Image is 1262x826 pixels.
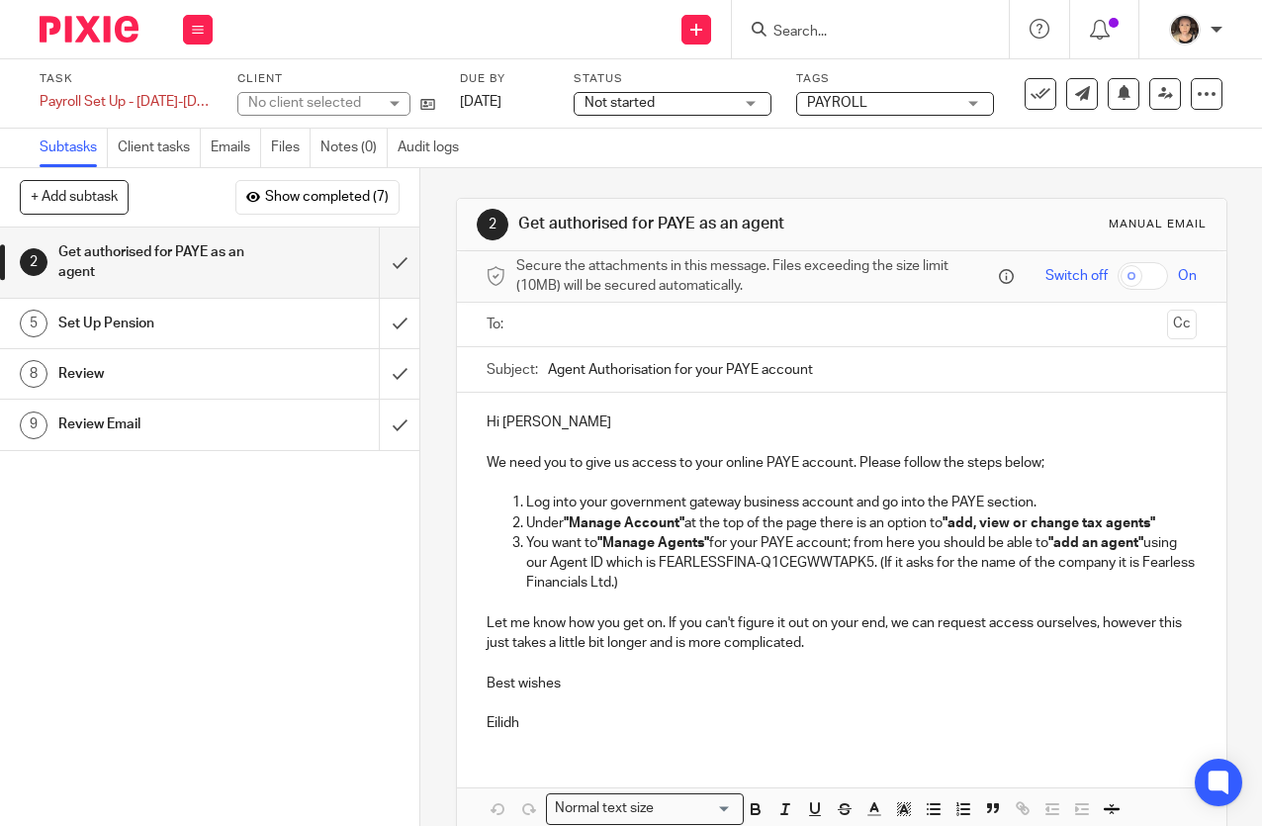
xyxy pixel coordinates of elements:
[477,209,508,240] div: 2
[40,92,213,112] div: Payroll Set Up - [DATE]-[DATE]
[487,413,1197,432] p: Hi [PERSON_NAME]
[551,798,659,819] span: Normal text size
[487,360,538,380] label: Subject:
[574,71,771,87] label: Status
[398,129,469,167] a: Audit logs
[487,713,1197,733] p: Eilidh
[460,71,549,87] label: Due by
[20,180,129,214] button: + Add subtask
[40,129,108,167] a: Subtasks
[20,310,47,337] div: 5
[235,180,400,214] button: Show completed (7)
[487,315,508,334] label: To:
[265,190,389,206] span: Show completed (7)
[1109,217,1207,232] div: Manual email
[597,536,709,550] strong: "Manage Agents"
[585,96,655,110] span: Not started
[487,453,1197,473] p: We need you to give us access to your online PAYE account. Please follow the steps below;
[118,129,201,167] a: Client tasks
[58,237,259,288] h1: Get authorised for PAYE as an agent
[661,798,732,819] input: Search for option
[20,412,47,439] div: 9
[518,214,883,234] h1: Get authorised for PAYE as an agent
[20,360,47,388] div: 8
[58,359,259,389] h1: Review
[237,71,435,87] label: Client
[320,129,388,167] a: Notes (0)
[1048,536,1143,550] strong: "add an agent"
[40,92,213,112] div: Payroll Set Up - 2025-2026
[807,96,867,110] span: PAYROLL
[1045,266,1108,286] span: Switch off
[40,16,138,43] img: Pixie
[487,674,1197,693] p: Best wishes
[40,71,213,87] label: Task
[564,516,684,530] strong: "Manage Account"
[460,95,501,109] span: [DATE]
[1178,266,1197,286] span: On
[1068,52,1168,72] p: Task completed.
[526,533,1197,594] p: You want to for your PAYE account; from here you should be able to using our Agent ID which is FE...
[1169,14,1201,46] img: 324535E6-56EA-408B-A48B-13C02EA99B5D.jpeg
[271,129,311,167] a: Files
[58,309,259,338] h1: Set Up Pension
[526,493,1197,512] p: Log into your government gateway business account and go into the PAYE section.
[943,516,1155,530] strong: "add, view or change tax agents"
[58,410,259,439] h1: Review Email
[211,129,261,167] a: Emails
[1167,310,1197,339] button: Cc
[487,613,1197,654] p: Let me know how you get on. If you can't figure it out on your end, we can request access ourselv...
[526,513,1197,533] p: Under at the top of the page there is an option to
[546,793,744,824] div: Search for option
[516,256,994,297] span: Secure the attachments in this message. Files exceeding the size limit (10MB) will be secured aut...
[248,93,377,113] div: No client selected
[20,248,47,276] div: 2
